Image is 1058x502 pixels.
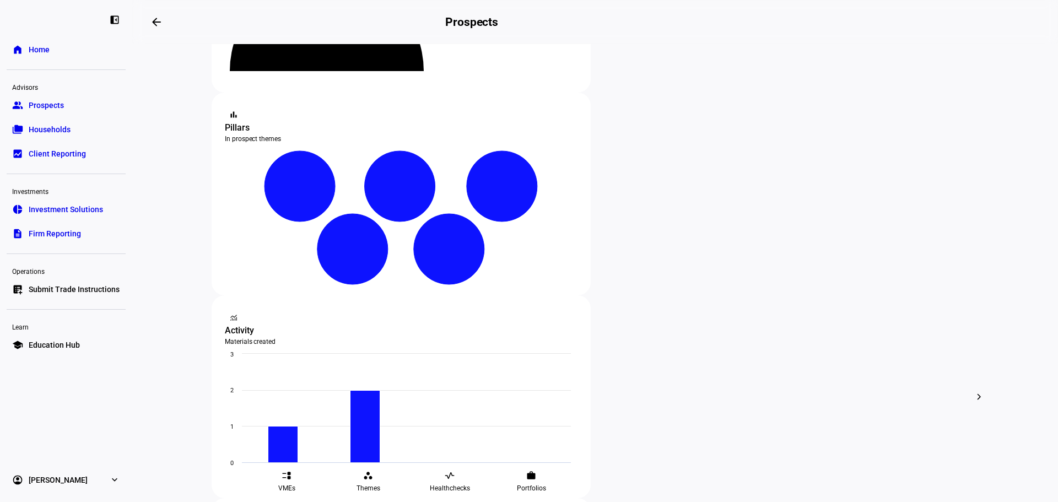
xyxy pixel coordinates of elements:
div: Materials created [225,337,577,346]
eth-mat-symbol: workspaces [363,471,373,481]
span: Prospects [29,100,64,111]
a: homeHome [7,39,126,61]
a: groupProspects [7,94,126,116]
span: Client Reporting [29,148,86,159]
eth-mat-symbol: event_list [282,471,292,481]
mat-icon: chevron_right [973,390,986,403]
eth-mat-symbol: vital_signs [445,471,455,481]
div: Pillars [225,121,577,134]
text: 1 [230,423,234,430]
a: folder_copyHouseholds [7,118,126,141]
eth-mat-symbol: list_alt_add [12,284,23,295]
span: VMEs [278,484,295,493]
mat-icon: arrow_backwards [150,15,163,29]
eth-mat-symbol: work [526,471,536,481]
div: Operations [7,263,126,278]
text: 0 [230,460,234,467]
span: Firm Reporting [29,228,81,239]
span: Home [29,44,50,55]
eth-mat-symbol: account_circle [12,474,23,485]
mat-icon: bar_chart [228,109,239,120]
span: Education Hub [29,339,80,350]
span: Submit Trade Instructions [29,284,120,295]
span: [PERSON_NAME] [29,474,88,485]
eth-mat-symbol: bid_landscape [12,148,23,159]
h2: Prospects [445,15,498,29]
div: In prospect themes [225,134,577,143]
a: descriptionFirm Reporting [7,223,126,245]
eth-mat-symbol: left_panel_close [109,14,120,25]
eth-mat-symbol: description [12,228,23,239]
div: Learn [7,319,126,334]
span: Healthchecks [430,484,470,493]
mat-icon: monitoring [228,312,239,323]
eth-mat-symbol: school [12,339,23,350]
a: pie_chartInvestment Solutions [7,198,126,220]
eth-mat-symbol: expand_more [109,474,120,485]
div: Advisors [7,79,126,94]
div: Investments [7,183,126,198]
eth-mat-symbol: folder_copy [12,124,23,135]
span: Investment Solutions [29,204,103,215]
span: Portfolios [517,484,546,493]
a: bid_landscapeClient Reporting [7,143,126,165]
div: Activity [225,324,577,337]
eth-mat-symbol: home [12,44,23,55]
eth-mat-symbol: group [12,100,23,111]
text: 3 [230,351,234,358]
text: 2 [230,387,234,394]
span: Households [29,124,71,135]
span: Themes [357,484,380,493]
eth-mat-symbol: pie_chart [12,204,23,215]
